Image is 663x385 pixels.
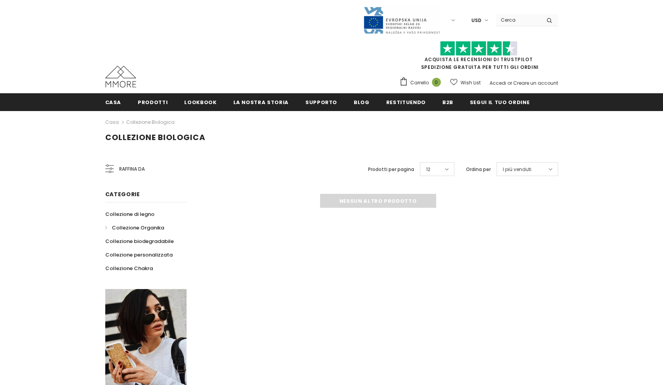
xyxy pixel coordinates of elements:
a: Acquista le recensioni di TrustPilot [425,56,533,63]
span: Collezione di legno [105,210,154,218]
span: Blog [354,99,370,106]
label: Prodotti per pagina [368,166,414,173]
a: Lookbook [184,93,216,111]
img: Fidati di Pilot Stars [440,41,517,56]
a: Prodotti [138,93,168,111]
span: USD [471,17,481,24]
span: Collezione personalizzata [105,251,173,258]
span: 0 [432,78,441,87]
a: La nostra storia [233,93,289,111]
a: Restituendo [386,93,426,111]
a: Casa [105,118,119,127]
span: Carrello [410,79,429,87]
span: Collezione Chakra [105,265,153,272]
span: supporto [305,99,337,106]
img: Casi MMORE [105,66,136,87]
label: Ordina per [466,166,491,173]
a: Collezione Chakra [105,262,153,275]
a: Collezione di legno [105,207,154,221]
a: Creare un account [513,80,558,86]
span: Wish List [461,79,481,87]
a: Segui il tuo ordine [470,93,529,111]
img: Javni Razpis [363,6,440,34]
span: Categorie [105,190,140,198]
span: Collezione Organika [112,224,164,231]
a: Casa [105,93,122,111]
input: Search Site [496,14,541,26]
span: I più venduti [503,166,531,173]
span: Collezione biologica [105,132,206,143]
a: Wish List [450,76,481,89]
span: Casa [105,99,122,106]
span: Prodotti [138,99,168,106]
span: Raffina da [119,165,145,173]
span: Lookbook [184,99,216,106]
span: Restituendo [386,99,426,106]
a: Javni Razpis [363,17,440,23]
a: Carrello 0 [399,77,445,89]
a: supporto [305,93,337,111]
span: SPEDIZIONE GRATUITA PER TUTTI GLI ORDINI [399,44,558,70]
span: La nostra storia [233,99,289,106]
span: 12 [426,166,430,173]
a: Accedi [490,80,506,86]
a: Collezione Organika [105,221,164,234]
span: B2B [442,99,453,106]
a: B2B [442,93,453,111]
span: or [507,80,512,86]
a: Collezione personalizzata [105,248,173,262]
span: Collezione biodegradabile [105,238,174,245]
a: Collezione biologica [126,119,175,125]
a: Collezione biodegradabile [105,234,174,248]
span: Segui il tuo ordine [470,99,529,106]
a: Blog [354,93,370,111]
